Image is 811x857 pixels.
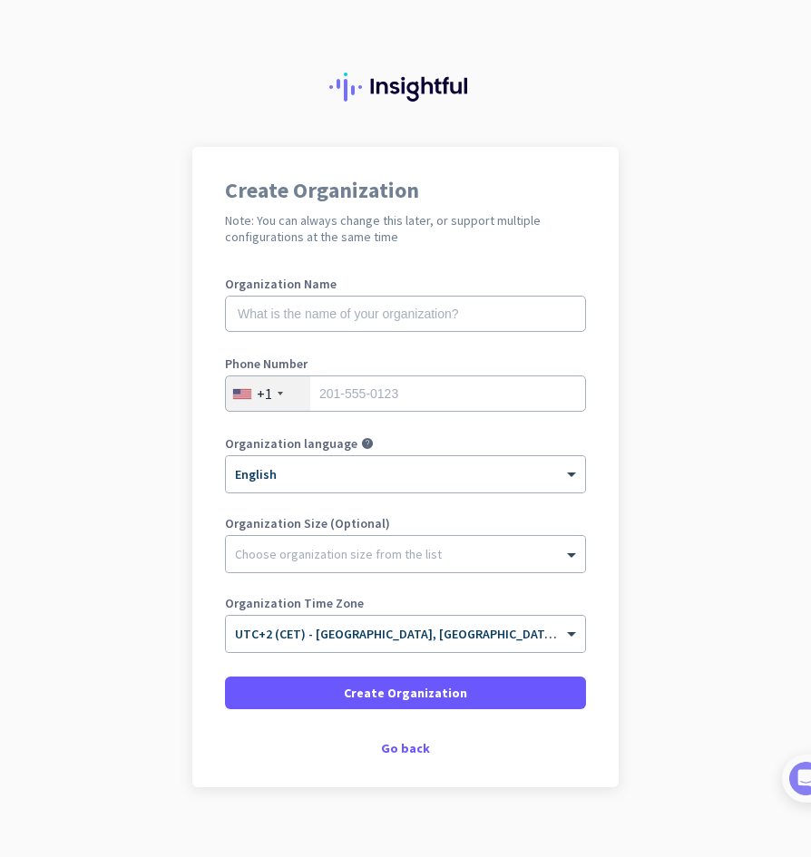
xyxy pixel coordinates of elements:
label: Organization language [225,437,357,450]
label: Organization Time Zone [225,597,586,609]
img: Insightful [329,73,482,102]
i: help [361,437,374,450]
button: Create Organization [225,677,586,709]
input: 201-555-0123 [225,375,586,412]
h2: Note: You can always change this later, or support multiple configurations at the same time [225,212,586,245]
label: Phone Number [225,357,586,370]
input: What is the name of your organization? [225,296,586,332]
h1: Create Organization [225,180,586,201]
div: Go back [225,742,586,755]
div: +1 [257,385,272,403]
label: Organization Size (Optional) [225,517,586,530]
span: Create Organization [344,684,467,702]
label: Organization Name [225,278,586,290]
